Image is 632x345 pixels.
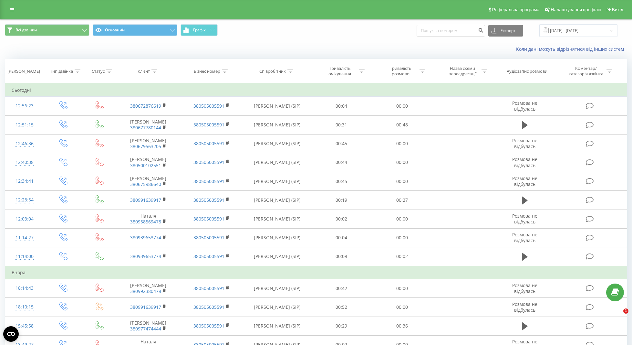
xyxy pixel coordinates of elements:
[194,69,220,74] div: Бізнес номер
[12,232,37,244] div: 11:14:27
[372,172,432,191] td: 00:00
[130,197,161,203] a: 380991639917
[193,178,224,184] a: 380505005591
[12,194,37,206] div: 12:23:54
[243,153,311,172] td: [PERSON_NAME] (SIP)
[372,210,432,228] td: 00:00
[12,156,37,169] div: 12:40:38
[16,27,37,33] span: Всі дзвінки
[243,247,311,266] td: [PERSON_NAME] (SIP)
[372,317,432,335] td: 00:36
[311,115,372,134] td: 00:31
[311,210,372,228] td: 00:02
[516,46,627,52] a: Коли дані можуть відрізнятися вiд інших систем
[311,153,372,172] td: 00:44
[243,228,311,247] td: [PERSON_NAME] (SIP)
[623,308,628,314] span: 1
[138,69,150,74] div: Клієнт
[372,228,432,247] td: 00:00
[117,172,180,191] td: [PERSON_NAME]
[372,279,432,298] td: 00:00
[193,103,224,109] a: 380505005591
[243,210,311,228] td: [PERSON_NAME] (SIP)
[372,134,432,153] td: 00:00
[117,134,180,153] td: [PERSON_NAME]
[243,172,311,191] td: [PERSON_NAME] (SIP)
[193,216,224,222] a: 380505005591
[311,317,372,335] td: 00:29
[130,103,161,109] a: 380672876619
[610,308,626,324] iframe: Intercom live chat
[193,140,224,146] a: 380505005591
[492,7,540,12] span: Реферальна програма
[181,24,218,36] button: Графік
[323,66,357,77] div: Тривалість очікування
[243,97,311,115] td: [PERSON_NAME] (SIP)
[512,100,537,112] span: Розмова не відбулась
[193,197,224,203] a: 380505005591
[130,326,161,332] a: 380977474444
[445,66,480,77] div: Назва схеми переадресації
[117,279,180,298] td: [PERSON_NAME]
[130,181,161,187] a: 380675986640
[512,213,537,225] span: Розмова не відбулась
[12,301,37,313] div: 18:10:15
[243,191,311,210] td: [PERSON_NAME] (SIP)
[3,326,19,342] button: Open CMP widget
[130,124,161,131] a: 380677780144
[193,304,224,310] a: 380505005591
[512,232,537,243] span: Розмова не відбулась
[311,97,372,115] td: 00:04
[50,69,73,74] div: Тип дзвінка
[93,24,177,36] button: Основний
[12,100,37,112] div: 12:56:23
[512,282,537,294] span: Розмова не відбулась
[92,69,105,74] div: Статус
[311,228,372,247] td: 00:04
[243,298,311,317] td: [PERSON_NAME] (SIP)
[311,191,372,210] td: 00:19
[243,134,311,153] td: [PERSON_NAME] (SIP)
[12,175,37,188] div: 12:34:41
[372,153,432,172] td: 00:00
[12,250,37,263] div: 11:14:00
[243,279,311,298] td: [PERSON_NAME] (SIP)
[311,134,372,153] td: 00:45
[372,191,432,210] td: 00:27
[311,247,372,266] td: 00:08
[243,115,311,134] td: [PERSON_NAME] (SIP)
[372,298,432,317] td: 00:00
[130,234,161,241] a: 380939653774
[117,210,180,228] td: Наталя
[372,97,432,115] td: 00:00
[193,28,206,32] span: Графік
[193,234,224,241] a: 380505005591
[488,25,523,37] button: Експорт
[12,282,37,295] div: 18:14:43
[311,172,372,191] td: 00:45
[417,25,485,37] input: Пошук за номером
[243,317,311,335] td: [PERSON_NAME] (SIP)
[383,66,418,77] div: Тривалість розмови
[512,175,537,187] span: Розмова не відбулась
[130,219,161,225] a: 380958569478
[5,266,627,279] td: Вчора
[372,247,432,266] td: 00:02
[130,143,161,149] a: 380679563205
[130,288,161,294] a: 380992380478
[193,253,224,259] a: 380505005591
[130,253,161,259] a: 380939653774
[512,137,537,149] span: Розмова не відбулась
[551,7,601,12] span: Налаштування профілю
[193,159,224,165] a: 380505005591
[5,24,89,36] button: Всі дзвінки
[372,115,432,134] td: 00:48
[12,213,37,225] div: 12:03:04
[12,320,37,332] div: 15:45:58
[130,162,161,168] a: 380500102551
[259,69,286,74] div: Співробітник
[12,137,37,150] div: 12:46:36
[193,122,224,128] a: 380505005591
[7,69,40,74] div: [PERSON_NAME]
[12,119,37,131] div: 12:51:15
